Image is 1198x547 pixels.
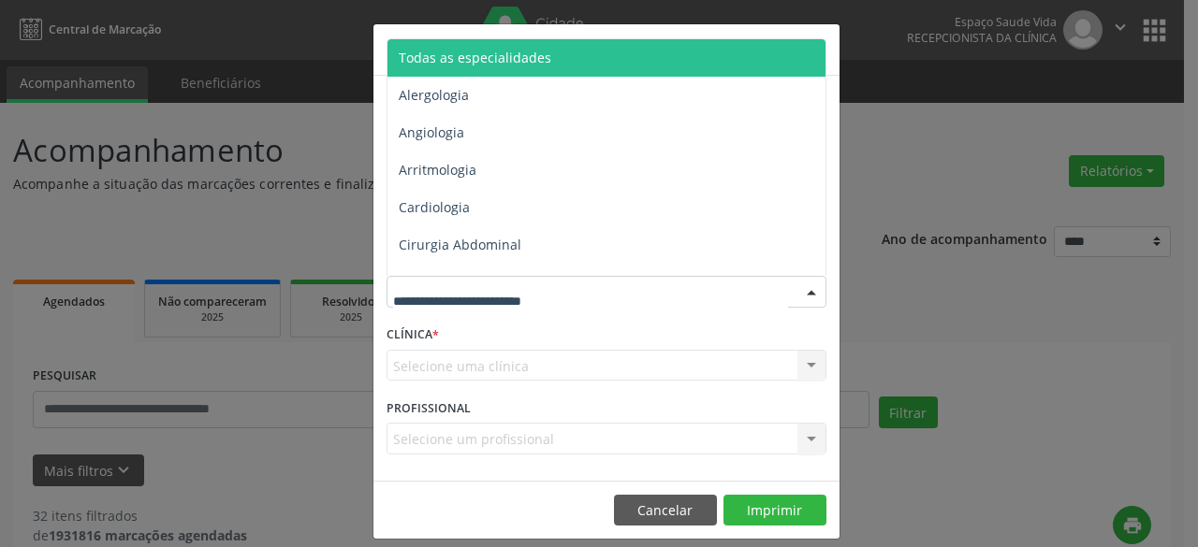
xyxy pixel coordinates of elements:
[387,394,471,423] label: PROFISSIONAL
[387,321,439,350] label: CLÍNICA
[399,49,551,66] span: Todas as especialidades
[614,495,717,526] button: Cancelar
[399,123,464,141] span: Angiologia
[399,86,469,104] span: Alergologia
[399,198,470,216] span: Cardiologia
[802,24,840,70] button: Close
[399,236,521,253] span: Cirurgia Abdominal
[399,273,514,291] span: Cirurgia Bariatrica
[399,161,476,179] span: Arritmologia
[723,495,826,526] button: Imprimir
[387,37,601,62] h5: Relatório de agendamentos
